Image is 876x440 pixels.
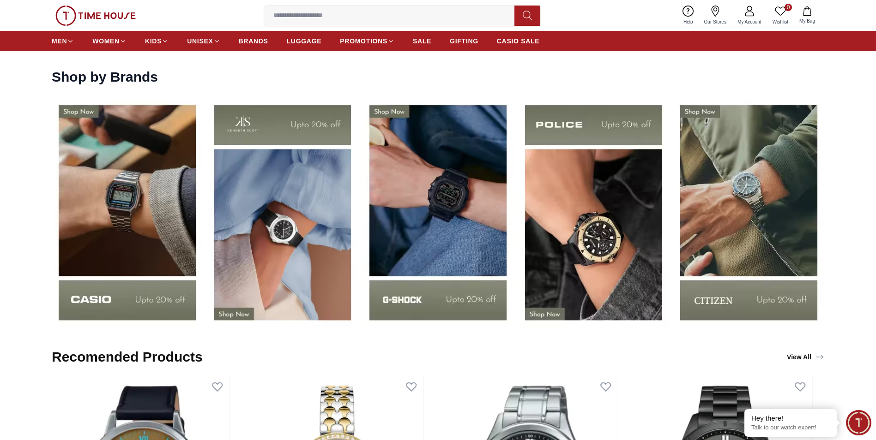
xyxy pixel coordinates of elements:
[751,414,830,423] div: Hey there!
[413,33,431,49] a: SALE
[187,36,213,46] span: UNISEX
[450,33,478,49] a: GIFTING
[92,33,127,49] a: WOMEN
[187,33,220,49] a: UNISEX
[287,36,322,46] span: LUGGAGE
[340,36,387,46] span: PROMOTIONS
[145,36,162,46] span: KIDS
[287,33,322,49] a: LUGGAGE
[52,95,203,330] img: Shop by Brands - Quantum- UAE
[52,36,67,46] span: MEN
[846,410,871,435] div: Chat Widget
[207,95,358,330] img: Shop By Brands - Casio- UAE
[699,4,732,27] a: Our Stores
[518,95,669,330] img: Shop By Brands - Carlton- UAE
[785,4,792,11] span: 0
[145,33,169,49] a: KIDS
[701,18,730,25] span: Our Stores
[497,36,540,46] span: CASIO SALE
[769,18,792,25] span: Wishlist
[680,18,697,25] span: Help
[92,36,120,46] span: WOMEN
[785,351,826,363] a: View All
[52,349,203,365] h2: Recomended Products
[55,6,136,26] img: ...
[52,33,74,49] a: MEN
[362,95,514,330] img: Shop By Brands -Tornado - UAE
[413,36,431,46] span: SALE
[497,33,540,49] a: CASIO SALE
[239,33,268,49] a: BRANDS
[673,95,824,330] img: Shop by Brands - Ecstacy - UAE
[796,18,819,24] span: My Bag
[751,424,830,432] p: Talk to our watch expert!
[340,33,394,49] a: PROMOTIONS
[678,4,699,27] a: Help
[794,5,821,26] button: My Bag
[239,36,268,46] span: BRANDS
[767,4,794,27] a: 0Wishlist
[734,18,765,25] span: My Account
[450,36,478,46] span: GIFTING
[52,69,158,85] h2: Shop by Brands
